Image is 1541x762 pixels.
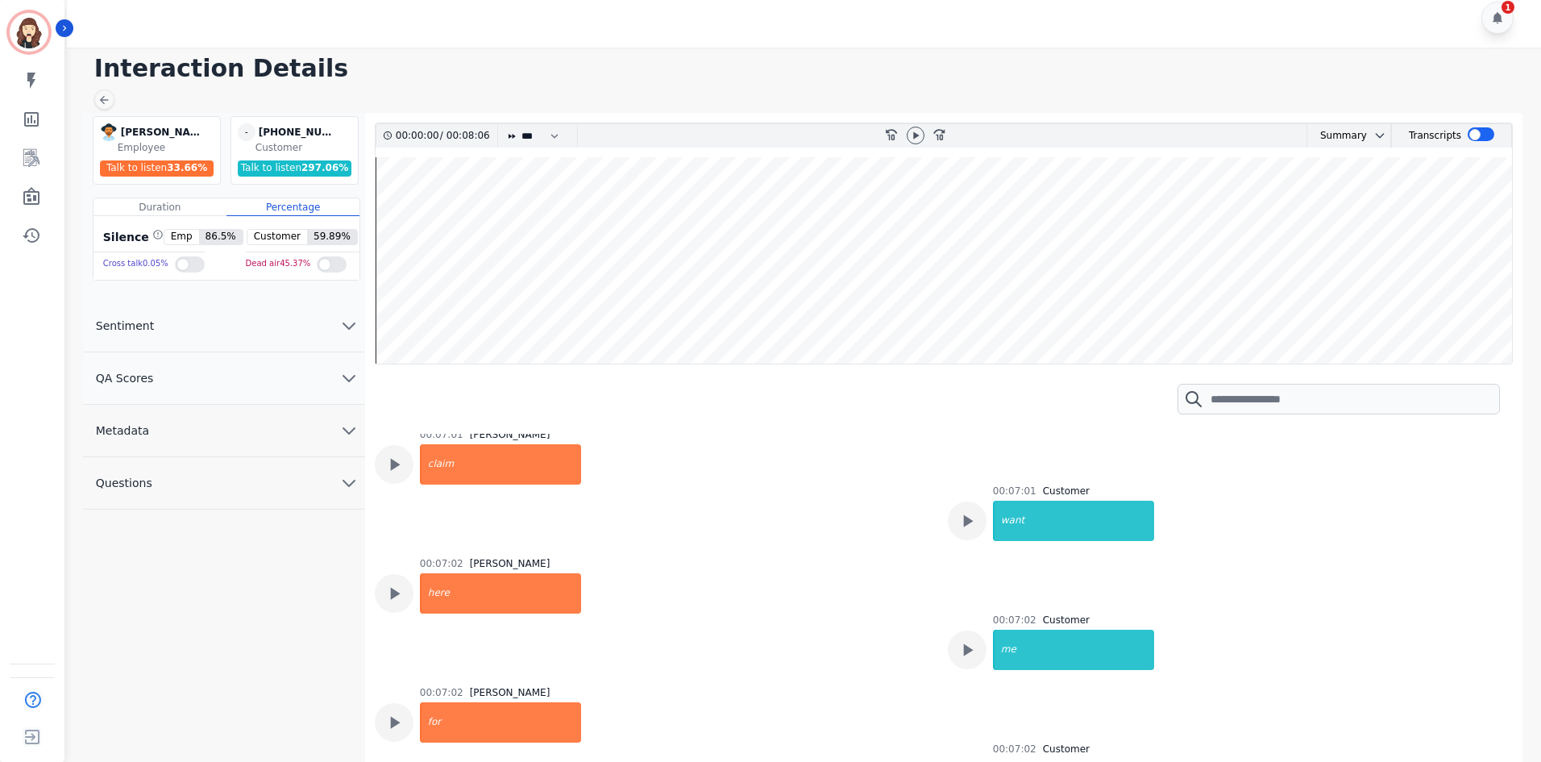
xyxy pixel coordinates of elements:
[422,702,581,743] div: for
[83,318,167,334] span: Sentiment
[420,428,463,441] div: 00:07:01
[1043,485,1090,498] div: Customer
[83,352,365,405] button: QA Scores chevron down
[238,123,255,141] span: -
[246,252,311,276] div: Dead air 45.37 %
[238,160,352,177] div: Talk to listen
[167,162,207,173] span: 33.66 %
[255,141,355,154] div: Customer
[83,370,167,386] span: QA Scores
[94,54,1525,83] h1: Interaction Details
[10,13,48,52] img: Bordered avatar
[470,557,550,570] div: [PERSON_NAME]
[83,405,365,457] button: Metadata chevron down
[339,369,359,388] svg: chevron down
[307,230,357,244] span: 59.89 %
[93,198,226,216] div: Duration
[259,123,339,141] div: [PHONE_NUMBER]
[100,160,214,177] div: Talk to listen
[443,124,488,148] div: 00:08:06
[339,421,359,440] svg: chevron down
[1043,614,1090,627] div: Customer
[1373,129,1386,142] svg: chevron down
[226,198,359,216] div: Percentage
[422,444,581,485] div: claim
[470,428,550,441] div: [PERSON_NAME]
[1367,129,1386,142] button: chevron down
[103,252,168,276] div: Cross talk 0.05 %
[420,557,463,570] div: 00:07:02
[1409,124,1461,148] div: Transcripts
[396,124,440,148] div: 00:00:00
[100,229,164,245] div: Silence
[83,475,165,491] span: Questions
[396,124,494,148] div: /
[301,162,348,173] span: 297.06 %
[995,501,1154,541] div: want
[995,630,1154,670] div: me
[420,686,463,699] div: 00:07:02
[199,230,243,244] span: 86.5 %
[247,230,307,244] span: Customer
[1502,1,1514,14] div: 1
[993,485,1036,498] div: 00:07:01
[422,573,581,614] div: here
[83,300,365,352] button: Sentiment chevron down
[339,473,359,493] svg: chevron down
[993,614,1036,627] div: 00:07:02
[118,141,217,154] div: Employee
[121,123,201,141] div: [PERSON_NAME]
[83,457,365,510] button: Questions chevron down
[164,230,199,244] span: Emp
[470,686,550,699] div: [PERSON_NAME]
[1307,124,1367,148] div: Summary
[993,743,1036,756] div: 00:07:02
[83,423,162,439] span: Metadata
[339,316,359,335] svg: chevron down
[1043,743,1090,756] div: Customer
